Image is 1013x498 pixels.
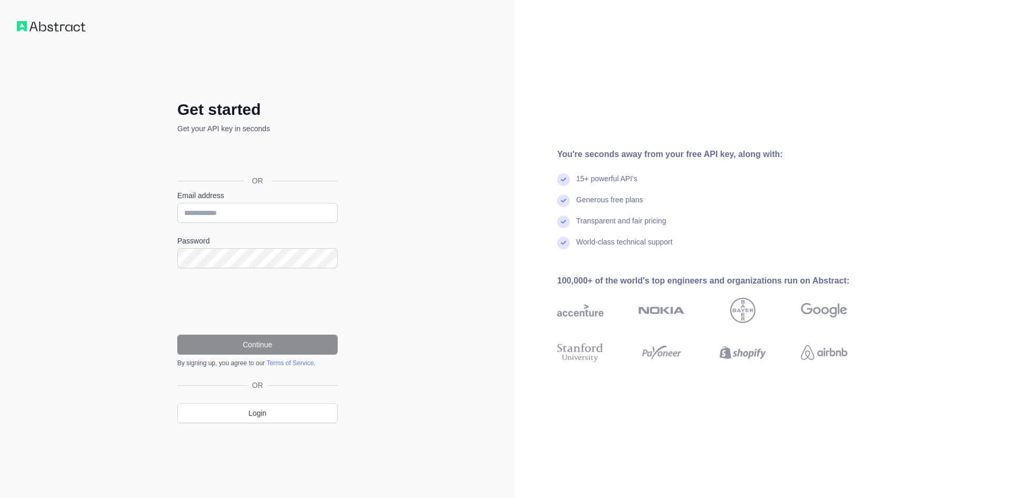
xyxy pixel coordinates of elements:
[244,175,272,186] span: OR
[576,194,643,216] div: Generous free plans
[801,341,847,364] img: airbnb
[557,194,570,207] img: check mark
[730,298,756,323] img: bayer
[177,190,338,201] label: Email address
[576,216,666,237] div: Transparent and fair pricing
[177,359,338,367] div: By signing up, you agree to our .
[801,298,847,323] img: google
[177,281,338,322] iframe: reCAPTCHA
[557,148,881,161] div: You're seconds away from your free API key, along with:
[177,100,338,119] h2: Get started
[638,298,685,323] img: nokia
[557,173,570,186] img: check mark
[177,403,338,423] a: Login
[638,341,685,364] img: payoneer
[576,237,673,258] div: World-class technical support
[266,359,313,367] a: Terms of Service
[177,335,338,355] button: Continue
[557,237,570,249] img: check mark
[557,298,604,323] img: accenture
[17,21,85,32] img: Workflow
[576,173,637,194] div: 15+ powerful API's
[557,341,604,364] img: stanford university
[177,236,338,246] label: Password
[172,145,341,169] iframe: Sign in with Google Button
[557,275,881,287] div: 100,000+ of the world's top engineers and organizations run on Abstract:
[177,123,338,134] p: Get your API key in seconds
[248,380,267,390] span: OR
[720,341,766,364] img: shopify
[557,216,570,228] img: check mark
